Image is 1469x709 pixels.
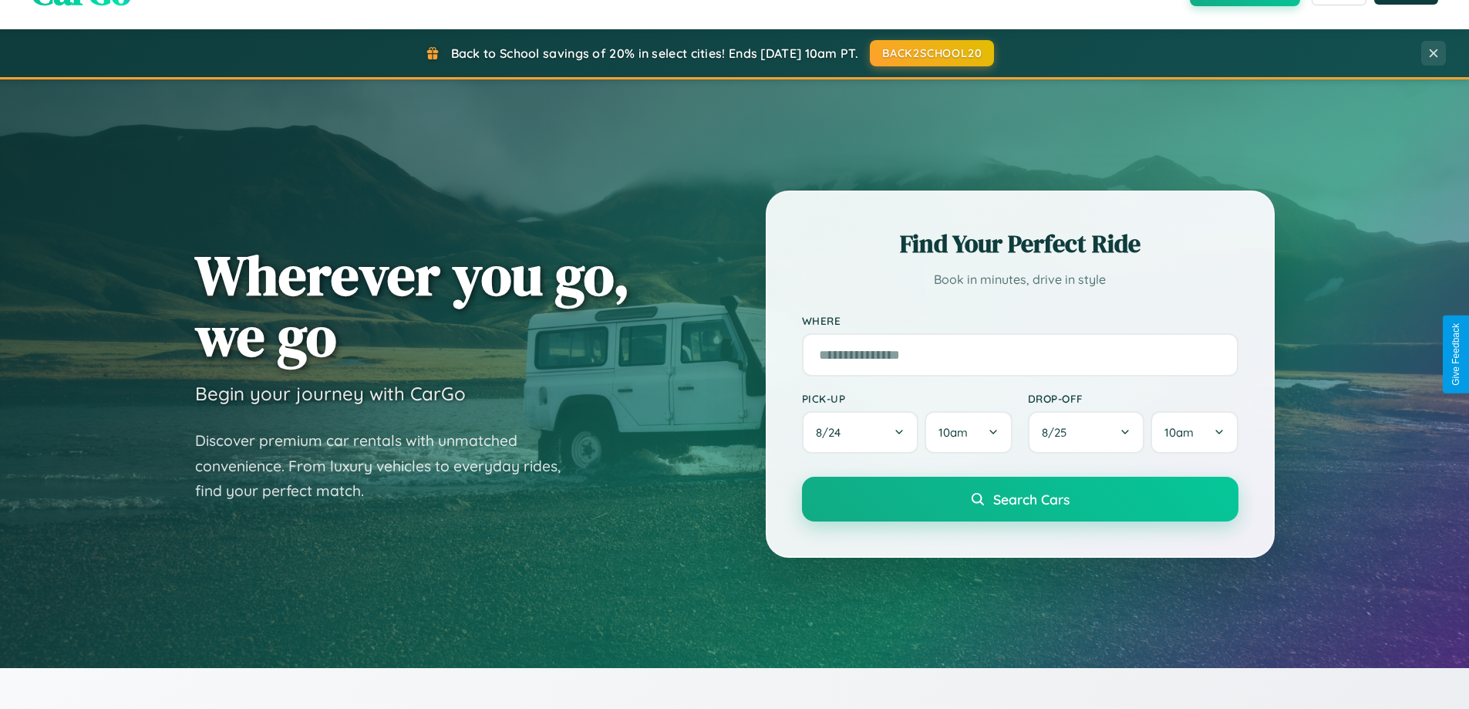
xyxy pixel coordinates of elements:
span: 10am [1164,425,1194,440]
p: Book in minutes, drive in style [802,268,1238,291]
button: Search Cars [802,477,1238,522]
span: Back to School savings of 20% in select cities! Ends [DATE] 10am PT. [451,46,858,61]
div: Give Feedback [1450,323,1461,386]
p: Discover premium car rentals with unmatched convenience. From luxury vehicles to everyday rides, ... [195,428,581,504]
label: Drop-off [1028,392,1238,405]
span: 8 / 25 [1042,425,1074,440]
button: 8/25 [1028,411,1145,454]
span: 10am [938,425,968,440]
label: Where [802,314,1238,327]
button: 10am [925,411,1012,454]
span: 8 / 24 [816,425,848,440]
h2: Find Your Perfect Ride [802,227,1238,261]
button: BACK2SCHOOL20 [870,40,994,66]
button: 8/24 [802,411,919,454]
h1: Wherever you go, we go [195,245,630,366]
label: Pick-up [802,392,1012,405]
button: 10am [1151,411,1238,454]
h3: Begin your journey with CarGo [195,382,466,405]
span: Search Cars [993,491,1070,508]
